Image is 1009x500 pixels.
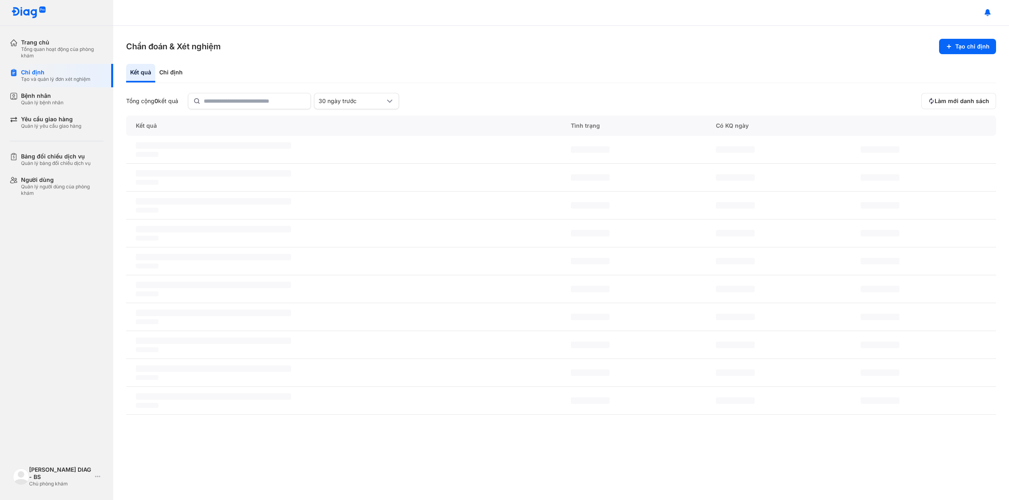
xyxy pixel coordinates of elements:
[706,116,851,136] div: Có KQ ngày
[716,369,755,376] span: ‌
[136,226,291,232] span: ‌
[136,264,158,268] span: ‌
[21,184,103,196] div: Quản lý người dùng của phòng khám
[21,92,63,99] div: Bệnh nhân
[136,365,291,372] span: ‌
[126,97,178,105] div: Tổng cộng kết quả
[21,116,81,123] div: Yêu cầu giao hàng
[716,230,755,236] span: ‌
[716,146,755,153] span: ‌
[571,314,610,320] span: ‌
[861,397,899,404] span: ‌
[571,230,610,236] span: ‌
[21,69,91,76] div: Chỉ định
[561,116,706,136] div: Tình trạng
[861,202,899,209] span: ‌
[861,258,899,264] span: ‌
[319,97,385,105] div: 30 ngày trước
[136,254,291,260] span: ‌
[136,198,291,205] span: ‌
[571,397,610,404] span: ‌
[861,146,899,153] span: ‌
[716,258,755,264] span: ‌
[571,174,610,181] span: ‌
[155,64,187,82] div: Chỉ định
[716,397,755,404] span: ‌
[861,286,899,292] span: ‌
[136,282,291,288] span: ‌
[21,123,81,129] div: Quản lý yêu cầu giao hàng
[136,291,158,296] span: ‌
[571,202,610,209] span: ‌
[126,64,155,82] div: Kết quả
[136,347,158,352] span: ‌
[29,481,92,487] div: Chủ phòng khám
[21,153,91,160] div: Bảng đối chiếu dịch vụ
[716,342,755,348] span: ‌
[13,468,29,485] img: logo
[154,97,158,104] span: 0
[136,319,158,324] span: ‌
[21,46,103,59] div: Tổng quan hoạt động của phòng khám
[21,160,91,167] div: Quản lý bảng đối chiếu dịch vụ
[136,236,158,241] span: ‌
[921,93,996,109] button: Làm mới danh sách
[136,170,291,177] span: ‌
[126,116,561,136] div: Kết quả
[136,403,158,408] span: ‌
[861,369,899,376] span: ‌
[29,466,92,481] div: [PERSON_NAME] DIAG - BS
[716,314,755,320] span: ‌
[571,342,610,348] span: ‌
[939,39,996,54] button: Tạo chỉ định
[571,369,610,376] span: ‌
[21,99,63,106] div: Quản lý bệnh nhân
[136,375,158,380] span: ‌
[861,174,899,181] span: ‌
[136,393,291,400] span: ‌
[136,310,291,316] span: ‌
[136,152,158,157] span: ‌
[21,76,91,82] div: Tạo và quản lý đơn xét nghiệm
[716,174,755,181] span: ‌
[571,146,610,153] span: ‌
[126,41,221,52] h3: Chẩn đoán & Xét nghiệm
[861,230,899,236] span: ‌
[861,342,899,348] span: ‌
[136,180,158,185] span: ‌
[136,142,291,149] span: ‌
[11,6,46,19] img: logo
[136,338,291,344] span: ‌
[21,176,103,184] div: Người dùng
[716,286,755,292] span: ‌
[136,208,158,213] span: ‌
[935,97,989,105] span: Làm mới danh sách
[571,258,610,264] span: ‌
[716,202,755,209] span: ‌
[21,39,103,46] div: Trang chủ
[571,286,610,292] span: ‌
[861,314,899,320] span: ‌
